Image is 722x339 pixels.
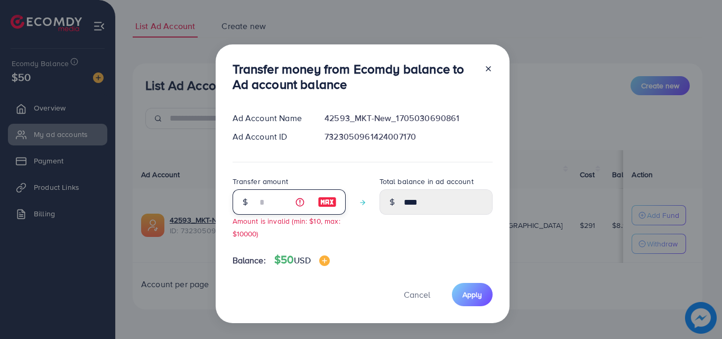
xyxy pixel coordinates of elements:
h4: $50 [274,253,330,267]
button: Cancel [391,283,443,306]
h3: Transfer money from Ecomdy balance to Ad account balance [233,61,476,92]
small: Amount is invalid (min: $10, max: $10000) [233,216,340,238]
label: Total balance in ad account [379,176,474,187]
div: 7323050961424007170 [316,131,501,143]
div: Ad Account ID [224,131,317,143]
span: Cancel [404,289,430,300]
img: image [318,196,337,208]
label: Transfer amount [233,176,288,187]
div: Ad Account Name [224,112,317,124]
div: 42593_MKT-New_1705030690861 [316,112,501,124]
span: Balance: [233,254,266,267]
span: Apply [462,289,482,300]
span: USD [294,254,310,266]
img: image [319,255,330,266]
button: Apply [452,283,493,306]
